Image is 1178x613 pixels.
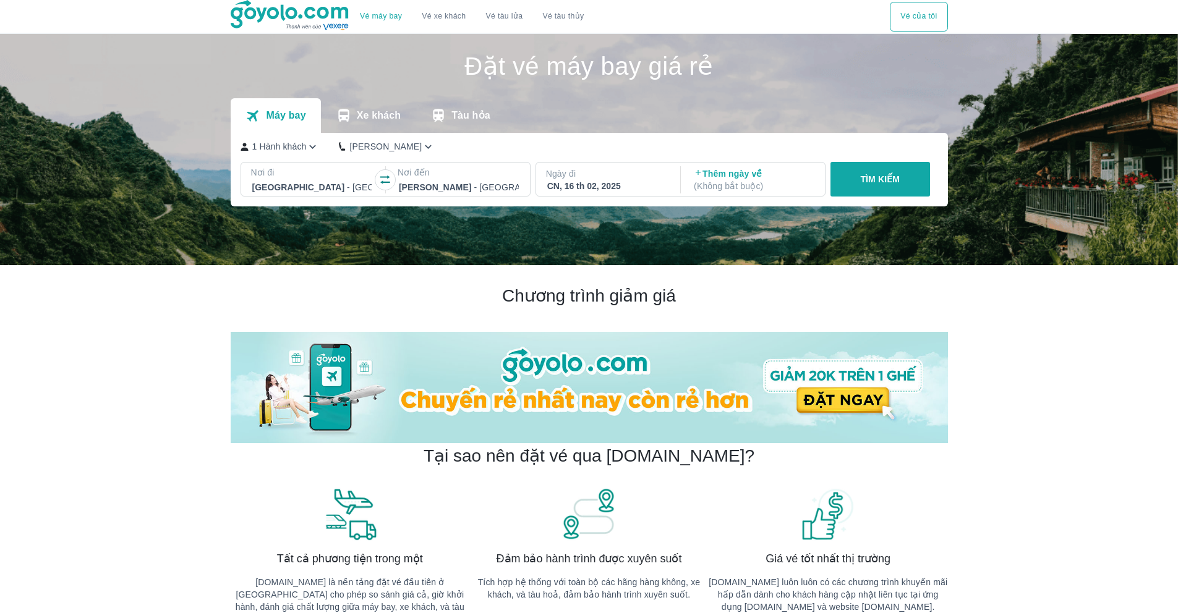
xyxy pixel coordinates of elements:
[860,173,900,185] p: TÌM KIẾM
[231,98,505,133] div: transportation tabs
[694,180,814,192] p: ( Không bắt buộc )
[546,167,668,180] p: Ngày đi
[532,2,594,32] button: Vé tàu thủy
[800,487,856,541] img: banner
[231,332,948,443] img: banner-home
[469,576,709,601] p: Tích hợp hệ thống với toàn bộ các hãng hàng không, xe khách, và tàu hoả, đảm bảo hành trình xuyên...
[561,487,617,541] img: banner
[398,166,520,179] p: Nơi đến
[349,140,422,153] p: [PERSON_NAME]
[766,551,890,566] span: Giá vé tốt nhất thị trường
[241,140,320,153] button: 1 Hành khách
[339,140,435,153] button: [PERSON_NAME]
[322,487,378,541] img: banner
[497,551,682,566] span: Đảm bảo hành trình được xuyên suốt
[360,12,402,21] a: Vé máy bay
[424,445,754,467] h2: Tại sao nên đặt vé qua [DOMAIN_NAME]?
[694,167,814,192] p: Thêm ngày về
[709,576,948,613] p: [DOMAIN_NAME] luôn luôn có các chương trình khuyến mãi hấp dẫn dành cho khách hàng cập nhật liên ...
[252,140,307,153] p: 1 Hành khách
[251,166,373,179] p: Nơi đi
[231,54,948,78] h1: Đặt vé máy bay giá rẻ
[350,2,594,32] div: choose transportation mode
[422,12,466,21] a: Vé xe khách
[890,2,947,32] button: Vé của tôi
[547,180,667,192] div: CN, 16 th 02, 2025
[476,2,533,32] a: Vé tàu lửa
[277,551,423,566] span: Tất cả phương tiện trong một
[357,109,401,122] p: Xe khách
[451,109,490,122] p: Tàu hỏa
[231,285,948,307] h2: Chương trình giảm giá
[890,2,947,32] div: choose transportation mode
[266,109,305,122] p: Máy bay
[830,162,930,197] button: TÌM KIẾM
